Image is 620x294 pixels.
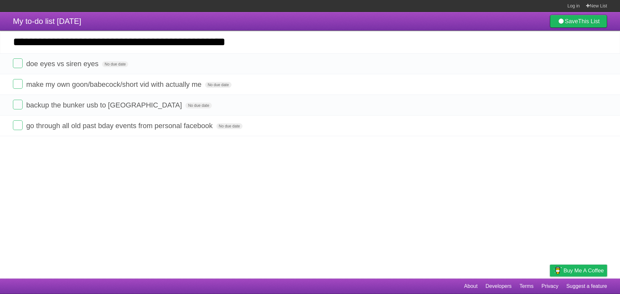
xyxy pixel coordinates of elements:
label: Done [13,79,23,89]
span: Buy me a coffee [563,265,604,276]
a: About [464,280,478,292]
a: Terms [520,280,534,292]
label: Done [13,120,23,130]
span: make my own goon/babecock/short vid with actually me [26,80,203,88]
b: This List [578,18,600,25]
span: My to-do list [DATE] [13,17,81,25]
img: Buy me a coffee [553,265,562,276]
span: No due date [216,123,243,129]
label: Done [13,58,23,68]
a: Privacy [542,280,558,292]
span: No due date [102,61,128,67]
span: backup the bunker usb to [GEOGRAPHIC_DATA] [26,101,183,109]
a: SaveThis List [550,15,607,28]
span: doe eyes vs siren eyes [26,60,100,68]
a: Suggest a feature [566,280,607,292]
label: Done [13,100,23,109]
span: No due date [185,103,212,108]
a: Developers [485,280,512,292]
a: Buy me a coffee [550,265,607,277]
span: go through all old past bday events from personal facebook [26,122,214,130]
span: No due date [205,82,231,88]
